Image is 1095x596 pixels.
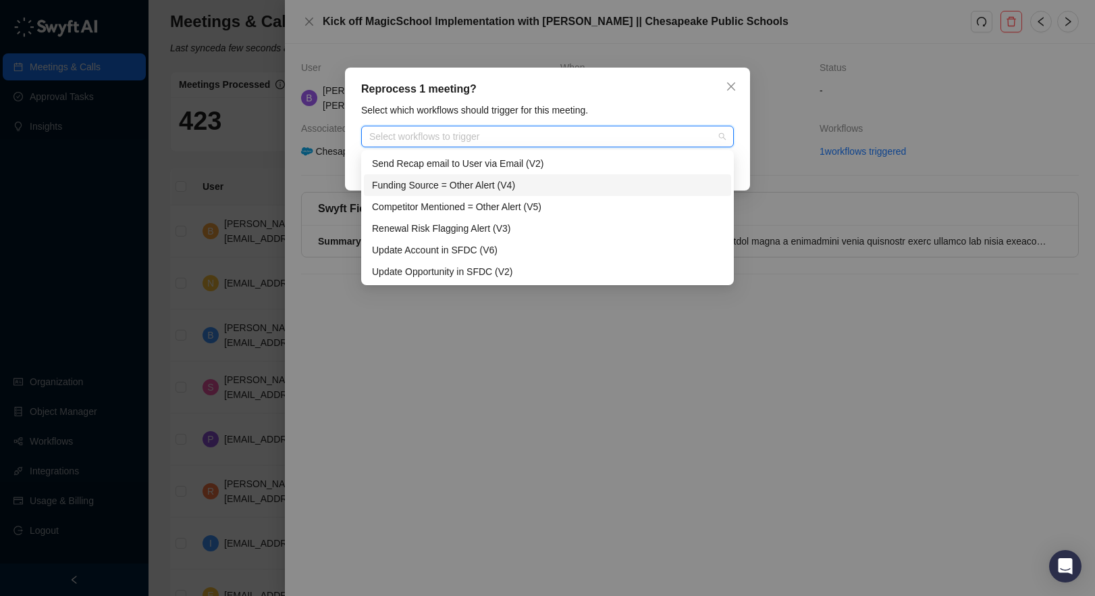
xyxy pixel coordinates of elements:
[372,156,723,171] div: Send Recap email to User via Email (V2)
[726,81,737,92] span: close
[720,76,742,97] button: Close
[364,153,731,174] div: Send Recap email to User via Email (V2)
[364,196,731,218] div: Competitor Mentioned = Other Alert (V5)
[372,199,723,214] div: Competitor Mentioned = Other Alert (V5)
[364,261,731,282] div: Update Opportunity in SFDC (V2)
[1049,550,1081,582] div: Open Intercom Messenger
[372,178,723,193] div: Funding Source = Other Alert (V4)
[372,264,723,279] div: Update Opportunity in SFDC (V2)
[372,221,723,236] div: Renewal Risk Flagging Alert (V3)
[364,174,731,196] div: Funding Source = Other Alert (V4)
[364,218,731,239] div: Renewal Risk Flagging Alert (V3)
[372,243,723,257] div: Update Account in SFDC (V6)
[357,103,738,118] div: Select which workflows should trigger for this meeting.
[364,239,731,261] div: Update Account in SFDC (V6)
[361,81,734,97] div: Reprocess 1 meeting?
